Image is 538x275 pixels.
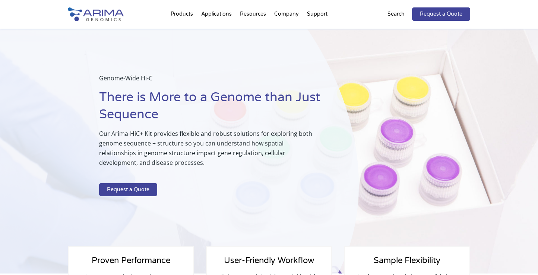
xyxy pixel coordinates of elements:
[99,183,157,196] a: Request a Quote
[412,7,470,21] a: Request a Quote
[374,256,440,265] span: Sample Flexibility
[387,9,405,19] p: Search
[68,7,124,21] img: Arima-Genomics-logo
[99,73,322,89] p: Genome-Wide Hi-C
[99,129,322,173] p: Our Arima-HiC+ Kit provides flexible and robust solutions for exploring both genome sequence + st...
[92,256,170,265] span: Proven Performance
[224,256,314,265] span: User-Friendly Workflow
[99,89,322,129] h1: There is More to a Genome than Just Sequence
